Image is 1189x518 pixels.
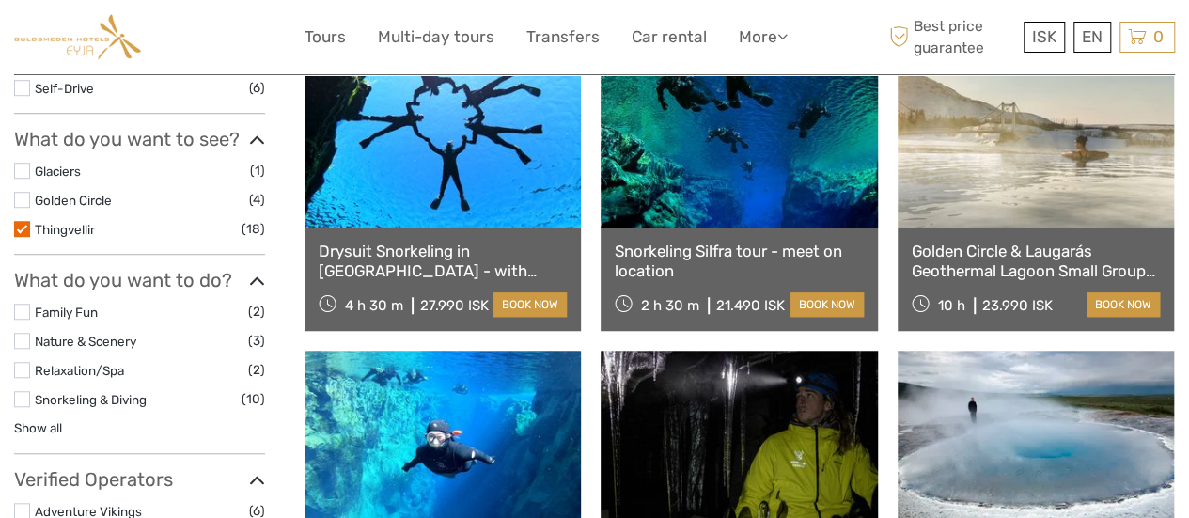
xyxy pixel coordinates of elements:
[1087,292,1160,317] a: book now
[1073,22,1111,53] div: EN
[35,363,124,378] a: Relaxation/Spa
[739,24,788,51] a: More
[248,301,265,322] span: (2)
[493,292,567,317] a: book now
[250,160,265,181] span: (1)
[14,468,265,491] h3: Verified Operators
[35,193,112,208] a: Golden Circle
[345,297,403,314] span: 4 h 30 m
[248,330,265,352] span: (3)
[35,392,147,407] a: Snorkeling & Diving
[420,297,489,314] div: 27.990 ISK
[242,218,265,240] span: (18)
[249,77,265,99] span: (6)
[938,297,965,314] span: 10 h
[1150,27,1166,46] span: 0
[378,24,494,51] a: Multi-day tours
[35,334,136,349] a: Nature & Scenery
[35,305,98,320] a: Family Fun
[249,189,265,211] span: (4)
[14,269,265,291] h3: What do you want to do?
[14,128,265,150] h3: What do you want to see?
[248,359,265,381] span: (2)
[1032,27,1056,46] span: ISK
[35,164,81,179] a: Glaciers
[35,222,95,237] a: Thingvellir
[615,242,863,280] a: Snorkeling Silfra tour - meet on location
[526,24,600,51] a: Transfers
[216,29,239,52] button: Open LiveChat chat widget
[790,292,864,317] a: book now
[716,297,785,314] div: 21.490 ISK
[319,242,567,280] a: Drysuit Snorkeling in [GEOGRAPHIC_DATA] - with underwater photos / From [GEOGRAPHIC_DATA]
[884,16,1019,57] span: Best price guarantee
[26,33,212,48] p: We're away right now. Please check back later!
[641,297,699,314] span: 2 h 30 m
[242,388,265,410] span: (10)
[14,14,141,60] img: Guldsmeden Eyja
[14,420,62,435] a: Show all
[305,24,346,51] a: Tours
[632,24,707,51] a: Car rental
[35,81,94,96] a: Self-Drive
[982,297,1053,314] div: 23.990 ISK
[912,242,1160,280] a: Golden Circle & Laugarás Geothermal Lagoon Small Group Tour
